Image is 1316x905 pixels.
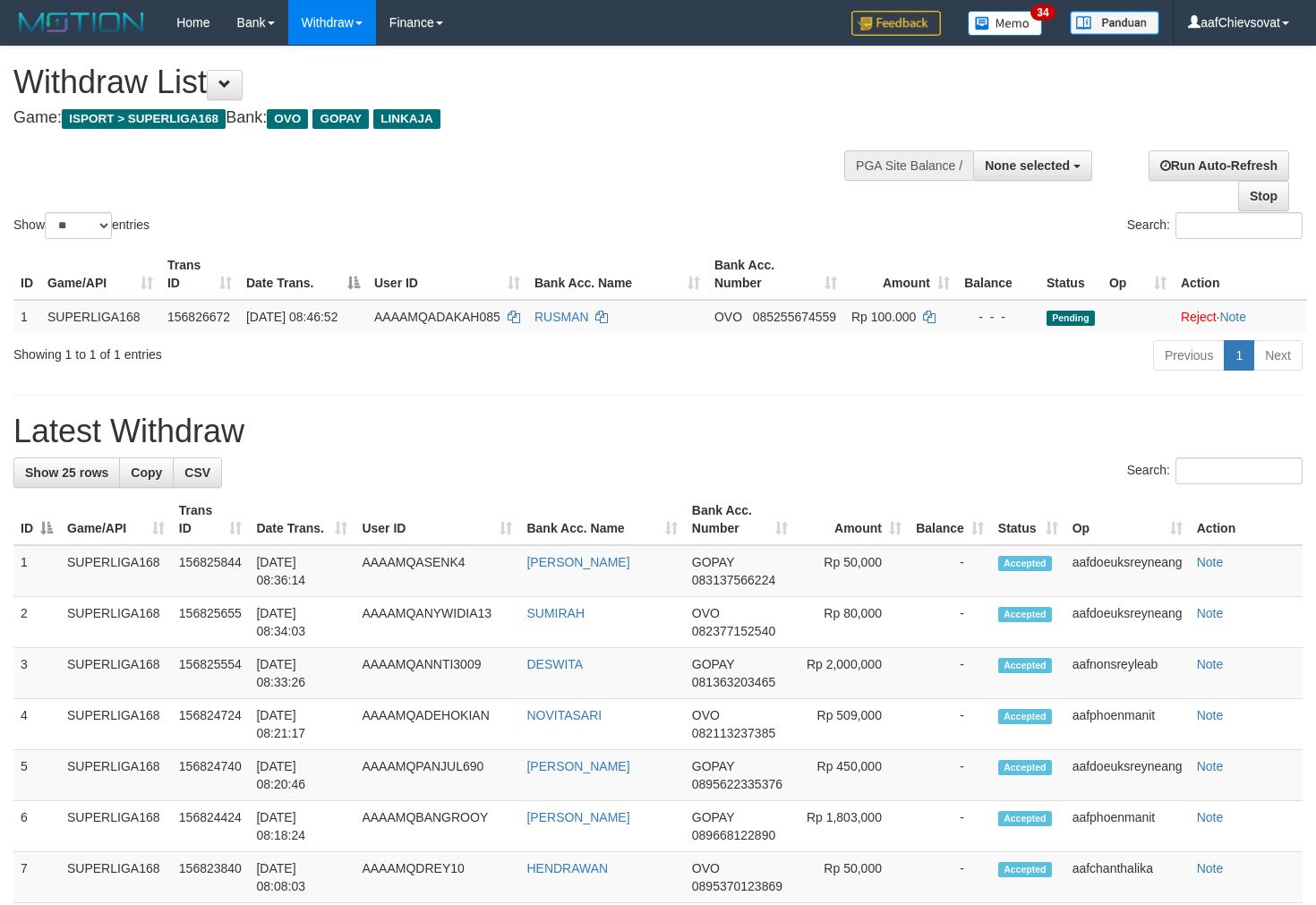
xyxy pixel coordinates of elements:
td: SUPERLIGA168 [60,699,172,750]
td: 7 [13,852,60,903]
label: Search: [1127,457,1303,484]
img: panduan.png [1070,11,1159,35]
a: Run Auto-Refresh [1149,150,1289,181]
span: Copy 0895622335376 to clipboard [692,777,782,791]
span: [DATE] 08:46:52 [246,310,338,324]
span: Pending [1047,311,1095,326]
span: 156826672 [167,310,230,324]
th: Date Trans.: activate to sort column descending [239,249,367,300]
td: 1 [13,545,60,597]
a: 1 [1224,340,1254,371]
a: Stop [1238,181,1289,211]
a: CSV [173,457,222,488]
span: Show 25 rows [25,465,108,480]
span: 34 [1030,4,1055,21]
a: Reject [1181,310,1217,324]
th: Trans ID: activate to sort column ascending [172,494,250,545]
td: Rp 2,000,000 [795,648,909,699]
th: Action [1174,249,1307,300]
div: - - - [964,308,1032,326]
td: SUPERLIGA168 [60,852,172,903]
a: SUMIRAH [526,606,585,620]
a: RUSMAN [534,310,589,324]
input: Search: [1175,212,1303,239]
h1: Latest Withdraw [13,414,1303,449]
th: Game/API: activate to sort column ascending [60,494,172,545]
span: Copy 089668122890 to clipboard [692,828,775,842]
td: AAAAMQBANGROOY [355,801,519,852]
a: Note [1219,310,1246,324]
a: Copy [119,457,174,488]
img: Button%20Memo.svg [968,11,1043,36]
a: Note [1197,708,1224,722]
td: AAAAMQASENK4 [355,545,519,597]
td: - [909,545,991,597]
a: [PERSON_NAME] [526,555,629,569]
a: Note [1197,861,1224,875]
h4: Game: Bank: [13,109,859,127]
td: - [909,597,991,648]
span: Copy 082113237385 to clipboard [692,726,775,740]
td: Rp 50,000 [795,852,909,903]
th: Bank Acc. Number: activate to sort column ascending [685,494,795,545]
td: 156824424 [172,801,250,852]
th: User ID: activate to sort column ascending [355,494,519,545]
td: 156825655 [172,597,250,648]
td: SUPERLIGA168 [60,597,172,648]
td: aafdoeuksreyneang [1065,750,1190,801]
span: Rp 100.000 [851,310,916,324]
a: Previous [1153,340,1225,371]
td: 1 [13,300,40,333]
span: Accepted [998,556,1052,571]
td: aafphoenmanit [1065,699,1190,750]
td: Rp 509,000 [795,699,909,750]
td: aafdoeuksreyneang [1065,545,1190,597]
th: Status [1039,249,1102,300]
td: 6 [13,801,60,852]
a: Note [1197,657,1224,671]
th: Action [1190,494,1303,545]
label: Search: [1127,212,1303,239]
span: GOPAY [692,555,734,569]
a: DESWITA [526,657,583,671]
span: OVO [692,708,720,722]
span: Accepted [998,607,1052,622]
th: Status: activate to sort column ascending [991,494,1065,545]
img: Feedback.jpg [851,11,941,36]
a: Next [1253,340,1303,371]
input: Search: [1175,457,1303,484]
td: - [909,648,991,699]
td: - [909,699,991,750]
th: Bank Acc. Name: activate to sort column ascending [519,494,684,545]
span: Accepted [998,760,1052,775]
a: Note [1197,810,1224,824]
td: SUPERLIGA168 [60,545,172,597]
a: Note [1197,555,1224,569]
td: AAAAMQPANJUL690 [355,750,519,801]
th: ID: activate to sort column descending [13,494,60,545]
span: Copy 083137566224 to clipboard [692,573,775,587]
span: OVO [267,109,308,129]
th: Balance [957,249,1039,300]
th: Bank Acc. Name: activate to sort column ascending [527,249,707,300]
td: Rp 80,000 [795,597,909,648]
td: 156824724 [172,699,250,750]
td: AAAAMQANYWIDIA13 [355,597,519,648]
span: ISPORT > SUPERLIGA168 [62,109,226,129]
td: · [1174,300,1307,333]
th: ID [13,249,40,300]
div: PGA Site Balance / [844,150,973,181]
span: Accepted [998,862,1052,877]
span: OVO [692,861,720,875]
th: Op: activate to sort column ascending [1102,249,1174,300]
td: Rp 1,803,000 [795,801,909,852]
td: 156825844 [172,545,250,597]
span: Copy 085255674559 to clipboard [753,310,836,324]
span: Copy [131,465,162,480]
td: 156823840 [172,852,250,903]
span: OVO [714,310,742,324]
img: MOTION_logo.png [13,9,150,36]
span: Copy 0895370123869 to clipboard [692,879,782,893]
button: None selected [973,150,1092,181]
th: Amount: activate to sort column ascending [795,494,909,545]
